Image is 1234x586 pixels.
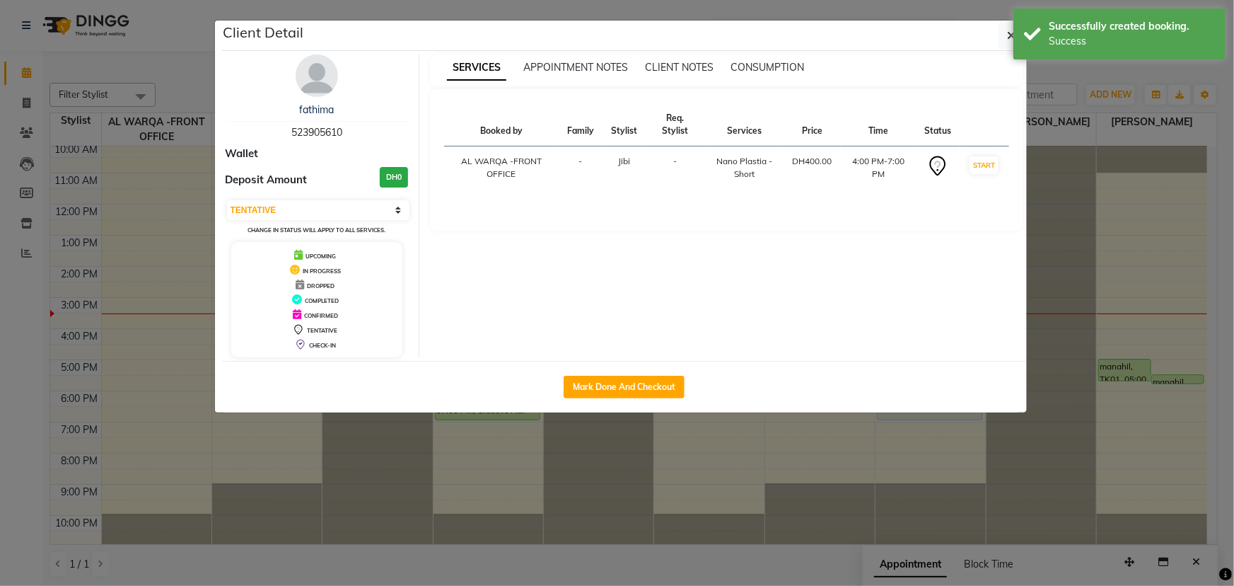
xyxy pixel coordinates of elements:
span: CONFIRMED [304,312,338,319]
h5: Client Detail [223,22,304,43]
th: Booked by [444,103,559,146]
th: Req. Stylist [646,103,705,146]
th: Services [705,103,784,146]
img: avatar [296,54,338,97]
td: - [646,146,705,190]
h3: DH0 [380,167,408,188]
span: APPOINTMENT NOTES [523,61,628,74]
span: SERVICES [447,55,506,81]
td: - [559,146,603,190]
span: CHECK-IN [309,342,336,349]
th: Time [841,103,916,146]
span: Jibi [618,156,630,166]
span: Wallet [226,146,259,162]
th: Price [784,103,841,146]
th: Family [559,103,603,146]
a: fathima [299,103,334,116]
div: DH400.00 [793,155,832,168]
td: AL WARQA -FRONT OFFICE [444,146,559,190]
span: Deposit Amount [226,172,308,188]
span: UPCOMING [305,253,336,260]
button: Mark Done And Checkout [564,376,685,398]
span: 523905610 [291,126,342,139]
span: IN PROGRESS [303,268,341,275]
span: COMPLETED [305,297,339,304]
div: Success [1049,34,1215,49]
small: Change in status will apply to all services. [248,226,385,234]
div: Nano Plastia - Short [714,155,776,180]
div: Successfully created booking. [1049,19,1215,34]
span: DROPPED [307,282,334,289]
span: TENTATIVE [307,327,337,334]
span: CONSUMPTION [730,61,804,74]
button: START [970,156,999,174]
th: Stylist [603,103,646,146]
span: CLIENT NOTES [645,61,714,74]
td: 4:00 PM-7:00 PM [841,146,916,190]
th: Status [916,103,960,146]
